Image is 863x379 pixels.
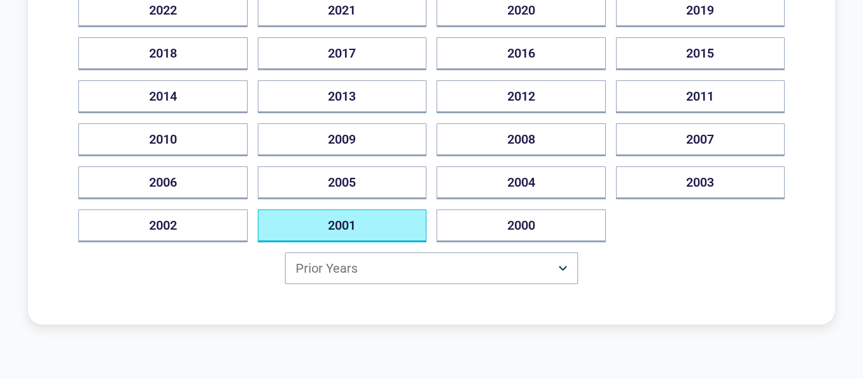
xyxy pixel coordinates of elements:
[78,80,248,113] button: 2014
[258,123,427,156] button: 2009
[616,80,785,113] button: 2011
[437,80,606,113] button: 2012
[258,37,427,70] button: 2017
[437,166,606,199] button: 2004
[437,37,606,70] button: 2016
[616,37,785,70] button: 2015
[616,123,785,156] button: 2007
[437,209,606,242] button: 2000
[78,166,248,199] button: 2006
[78,37,248,70] button: 2018
[437,123,606,156] button: 2008
[78,209,248,242] button: 2002
[78,123,248,156] button: 2010
[258,166,427,199] button: 2005
[616,166,785,199] button: 2003
[285,252,578,284] button: Prior Years
[258,80,427,113] button: 2013
[258,209,427,242] button: 2001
